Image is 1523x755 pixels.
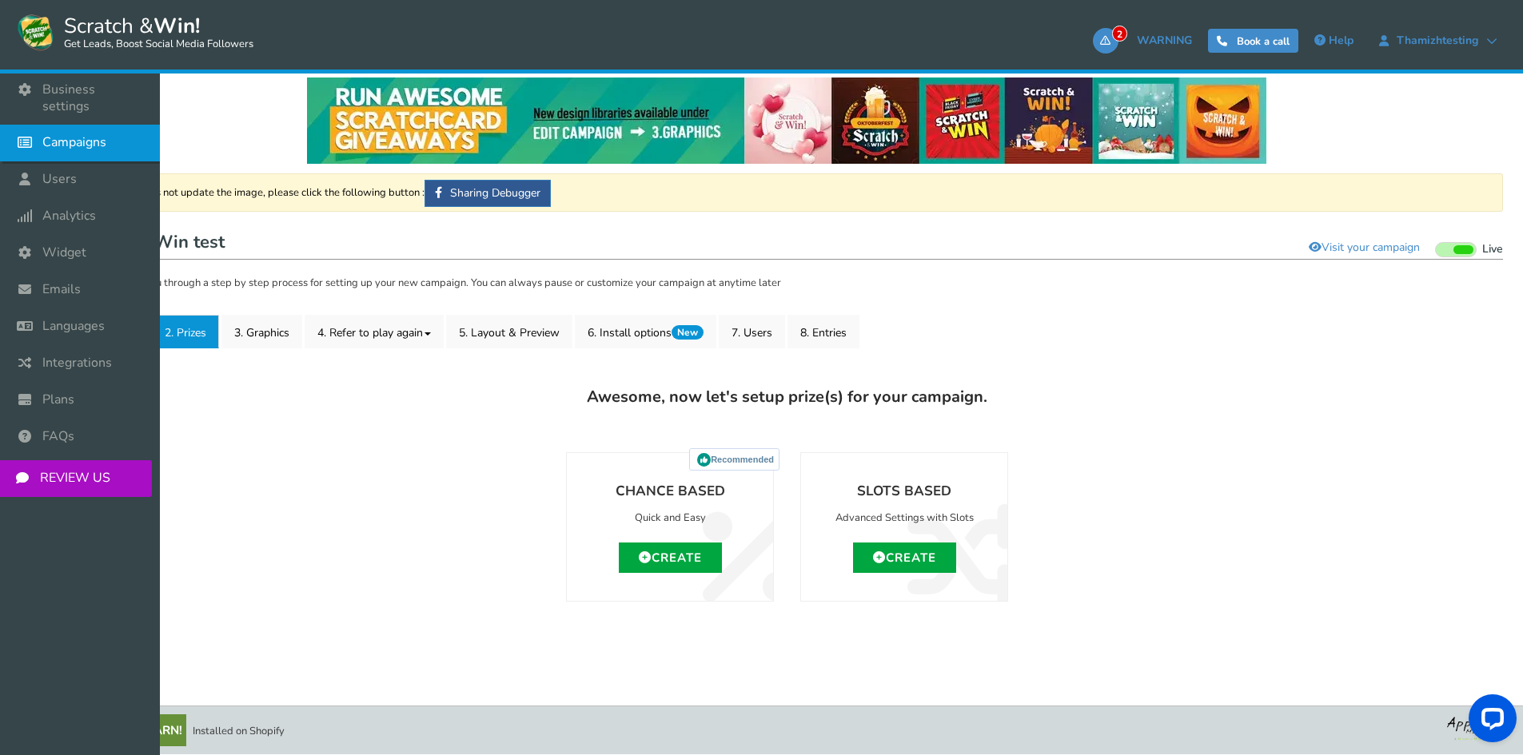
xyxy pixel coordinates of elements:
p: Cool. Let's take you through a step by step process for setting up your new campaign. You can alw... [70,276,1503,292]
a: 4. Refer to play again [305,315,444,348]
span: Book a call [1237,34,1290,49]
span: Analytics [42,208,96,225]
span: Recommended [689,448,779,471]
a: 7. Users [719,315,785,348]
h3: Awesome, now let's setup prize(s) for your campaign. [87,380,1487,414]
span: Emails [42,281,81,298]
a: 6. Install options [575,315,716,348]
h4: Slots Based [817,481,991,503]
span: REVIEW US [40,470,110,487]
span: Help [1329,33,1354,48]
a: Sharing Debugger [425,180,551,207]
img: bg_logo_foot.webp [1447,714,1511,741]
span: Widget [42,244,86,261]
p: Advanced Settings with Slots [817,511,991,527]
img: Scratch and Win [16,12,56,52]
span: Business settings [42,81,144,115]
a: 3. Graphics [221,315,302,348]
img: festival-poster-2020.webp [307,77,1266,164]
span: Integrations [42,355,112,372]
span: 2 [1112,26,1127,42]
a: 2. Prizes [152,315,219,348]
a: Scratch &Win! Get Leads, Boost Social Media Followers [16,12,253,52]
small: Get Leads, Boost Social Media Followers [64,38,253,51]
a: 5. Layout & Preview [446,315,572,348]
a: 2WARNING [1093,28,1200,54]
a: Create [619,542,722,573]
span: Plans [42,391,74,408]
iframe: LiveChat chat widget [1456,688,1523,755]
strong: Win! [153,12,200,40]
span: Languages [42,318,105,335]
a: Create [853,542,956,573]
span: WARNING [1137,33,1192,48]
h4: Chance Based [583,481,757,503]
span: Campaigns [42,134,106,151]
span: Scratch & [56,12,253,52]
p: Quick and Easy [583,511,757,527]
a: 8. Entries [787,315,859,348]
div: If Facebook does not update the image, please click the following button : [70,173,1503,212]
span: Installed on Shopify [193,724,285,738]
span: Live [1482,242,1503,257]
span: Users [42,171,77,188]
h1: Scratch & Win test [70,228,1503,260]
span: New [672,325,704,340]
span: thamizhtesting [1389,34,1486,47]
span: FAQs [42,428,74,445]
a: Book a call [1208,29,1298,53]
a: Visit your campaign [1298,234,1430,261]
a: Help [1306,28,1362,54]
